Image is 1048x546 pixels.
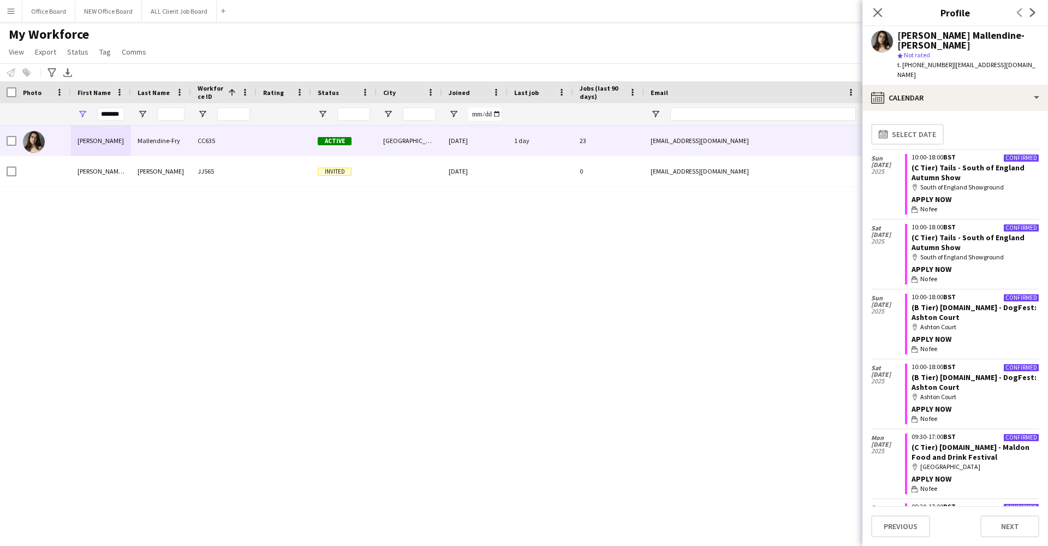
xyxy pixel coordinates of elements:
[912,404,1039,414] div: APPLY NOW
[318,168,352,176] span: Invited
[670,108,856,121] input: Email Filter Input
[912,182,1039,192] div: South of England Showground
[943,363,956,371] span: BST
[95,45,115,59] a: Tag
[449,109,458,119] button: Open Filter Menu
[23,88,41,97] span: Photo
[573,126,644,156] div: 23
[45,66,58,79] app-action-btn: Advanced filters
[318,88,339,97] span: Status
[912,294,1039,300] div: 10:00-18:00
[1003,364,1039,372] div: Confirmed
[157,108,184,121] input: Last Name Filter Input
[912,252,1039,262] div: South of England Showground
[943,153,956,161] span: BST
[651,88,668,97] span: Email
[142,1,217,22] button: ALL Client Job Board
[9,26,89,43] span: My Workforce
[217,108,250,121] input: Workforce ID Filter Input
[912,264,1039,274] div: APPLY NOW
[871,155,905,162] span: Sun
[943,293,956,301] span: BST
[871,162,905,168] span: [DATE]
[337,108,370,121] input: Status Filter Input
[573,156,644,186] div: 0
[912,462,1039,472] div: [GEOGRAPHIC_DATA]
[897,61,1035,79] span: | [EMAIL_ADDRESS][DOMAIN_NAME]
[61,66,74,79] app-action-btn: Export XLSX
[912,322,1039,332] div: Ashton Court
[1003,224,1039,232] div: Confirmed
[9,47,24,57] span: View
[871,225,905,232] span: Sat
[318,109,327,119] button: Open Filter Menu
[75,1,142,22] button: NEW Office Board
[63,45,93,59] a: Status
[871,371,905,378] span: [DATE]
[131,156,191,186] div: [PERSON_NAME]
[138,109,147,119] button: Open Filter Menu
[920,414,937,424] span: No fee
[920,274,937,284] span: No fee
[980,515,1039,537] button: Next
[871,295,905,301] span: Sun
[912,302,1037,322] a: (B Tier) [DOMAIN_NAME] - DogFest: Ashton Court
[897,31,1039,50] div: [PERSON_NAME] Mallendine-[PERSON_NAME]
[912,474,1039,484] div: APPLY NOW
[904,51,930,59] span: Not rated
[862,85,1048,111] div: Calendar
[117,45,151,59] a: Comms
[71,156,131,186] div: [PERSON_NAME] [PERSON_NAME]
[191,156,257,186] div: JJ565
[871,505,905,511] span: Sun
[191,126,257,156] div: CC635
[263,88,284,97] span: Rating
[1003,434,1039,442] div: Confirmed
[377,126,442,156] div: [GEOGRAPHIC_DATA]
[871,124,944,145] button: Select date
[383,88,396,97] span: City
[871,448,905,454] span: 2025
[442,126,508,156] div: [DATE]
[99,47,111,57] span: Tag
[651,109,660,119] button: Open Filter Menu
[468,108,501,121] input: Joined Filter Input
[920,484,937,494] span: No fee
[871,168,905,175] span: 2025
[198,109,207,119] button: Open Filter Menu
[912,442,1029,462] a: (C Tier) [DOMAIN_NAME] - Maldon Food and Drink Festival
[31,45,61,59] a: Export
[4,45,28,59] a: View
[871,515,930,537] button: Previous
[442,156,508,186] div: [DATE]
[912,364,1039,370] div: 10:00-18:00
[1003,154,1039,162] div: Confirmed
[318,137,352,145] span: Active
[78,88,111,97] span: First Name
[943,432,956,441] span: BST
[122,47,146,57] span: Comms
[67,47,88,57] span: Status
[871,365,905,371] span: Sat
[912,334,1039,344] div: APPLY NOW
[514,88,539,97] span: Last job
[508,126,573,156] div: 1 day
[138,88,170,97] span: Last Name
[23,131,45,153] img: Sophia Mallendine-Fry
[71,126,131,156] div: [PERSON_NAME]
[943,223,956,231] span: BST
[871,378,905,384] span: 2025
[22,1,75,22] button: Office Board
[35,47,56,57] span: Export
[912,224,1039,230] div: 10:00-18:00
[1003,503,1039,512] div: Confirmed
[198,84,224,100] span: Workforce ID
[912,233,1025,252] a: (C Tier) Tails - South of England Autumn Show
[449,88,470,97] span: Joined
[920,204,937,214] span: No fee
[912,392,1039,402] div: Ashton Court
[97,108,124,121] input: First Name Filter Input
[920,344,937,354] span: No fee
[943,502,956,511] span: BST
[912,194,1039,204] div: APPLY NOW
